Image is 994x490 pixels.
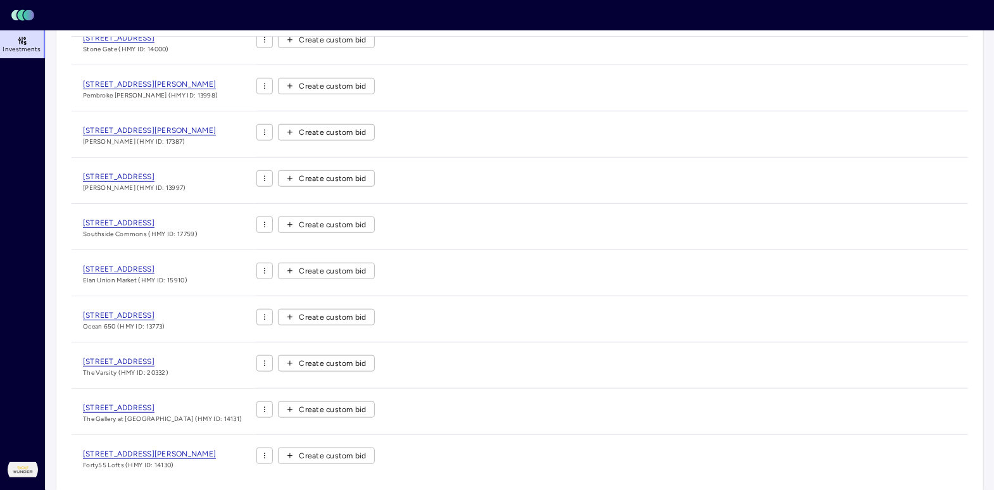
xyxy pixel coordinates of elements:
[83,229,198,239] span: Southside Commons (HMY ID: 17759)
[83,414,242,424] span: The Gallery at [GEOGRAPHIC_DATA] (HMY ID: 14131)
[299,218,366,231] span: Create custom bid
[299,265,366,277] span: Create custom bid
[83,357,154,367] span: [STREET_ADDRESS]
[299,126,366,139] span: Create custom bid
[83,263,187,275] a: [STREET_ADDRESS]
[278,217,374,233] button: Create custom bid
[83,80,216,89] span: [STREET_ADDRESS][PERSON_NAME]
[278,32,374,48] button: Create custom bid
[83,275,187,286] span: Elan Union Market (HMY ID: 15910)
[83,368,168,378] span: The Varsity (HMY ID: 20332)
[3,46,41,53] span: Investments
[278,448,374,464] button: Create custom bid
[83,403,154,413] span: [STREET_ADDRESS]
[299,357,366,370] span: Create custom bid
[83,309,165,322] a: [STREET_ADDRESS]
[278,78,374,94] button: Create custom bid
[278,355,374,372] button: Create custom bid
[278,170,374,187] button: Create custom bid
[299,80,366,92] span: Create custom bid
[83,311,154,320] span: [STREET_ADDRESS]
[299,172,366,185] span: Create custom bid
[83,322,165,332] span: Ocean 650 (HMY ID: 13773)
[83,137,216,147] span: [PERSON_NAME] (HMY ID: 17387)
[83,32,169,44] a: [STREET_ADDRESS]
[83,44,169,54] span: Stone Gate (HMY ID: 14000)
[278,124,374,141] button: Create custom bid
[83,78,218,91] a: [STREET_ADDRESS][PERSON_NAME]
[278,309,374,325] button: Create custom bid
[83,172,154,182] span: [STREET_ADDRESS]
[299,403,366,416] span: Create custom bid
[83,183,186,193] span: [PERSON_NAME] (HMY ID: 13997)
[299,311,366,324] span: Create custom bid
[83,449,216,459] span: [STREET_ADDRESS][PERSON_NAME]
[299,449,366,462] span: Create custom bid
[83,355,168,368] a: [STREET_ADDRESS]
[83,448,216,460] a: [STREET_ADDRESS][PERSON_NAME]
[278,401,374,418] button: Create custom bid
[83,460,216,470] span: Forty55 Lofts (HMY ID: 14130)
[83,34,154,43] span: [STREET_ADDRESS]
[278,263,374,279] button: Create custom bid
[83,91,218,101] span: Pembroke [PERSON_NAME] (HMY ID: 13998)
[83,217,198,229] a: [STREET_ADDRESS]
[8,455,38,485] img: Wunder
[83,124,216,137] a: [STREET_ADDRESS][PERSON_NAME]
[83,218,154,228] span: [STREET_ADDRESS]
[83,170,186,183] a: [STREET_ADDRESS]
[299,34,366,46] span: Create custom bid
[83,126,216,135] span: [STREET_ADDRESS][PERSON_NAME]
[83,265,154,274] span: [STREET_ADDRESS]
[83,401,242,414] a: [STREET_ADDRESS]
